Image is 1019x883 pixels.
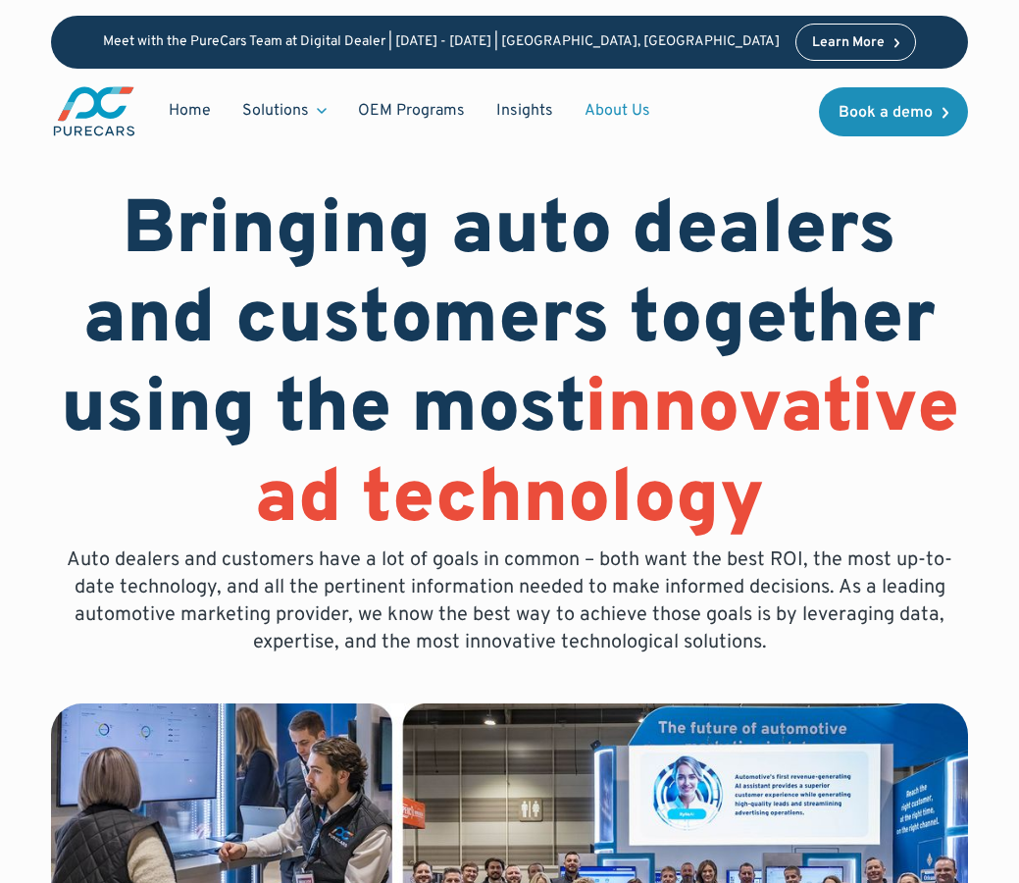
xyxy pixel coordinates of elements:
[819,87,968,136] a: Book a demo
[812,36,885,50] div: Learn More
[481,92,569,130] a: Insights
[342,92,481,130] a: OEM Programs
[227,92,342,130] div: Solutions
[839,105,933,121] div: Book a demo
[795,24,917,61] a: Learn More
[51,84,137,138] a: main
[103,34,780,51] p: Meet with the PureCars Team at Digital Dealer | [DATE] - [DATE] | [GEOGRAPHIC_DATA], [GEOGRAPHIC_...
[153,92,227,130] a: Home
[51,546,968,656] p: Auto dealers and customers have a lot of goals in common – both want the best ROI, the most up-to...
[255,364,959,547] span: innovative ad technology
[51,188,968,546] h1: Bringing auto dealers and customers together using the most
[242,100,309,122] div: Solutions
[569,92,666,130] a: About Us
[51,84,137,138] img: purecars logo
